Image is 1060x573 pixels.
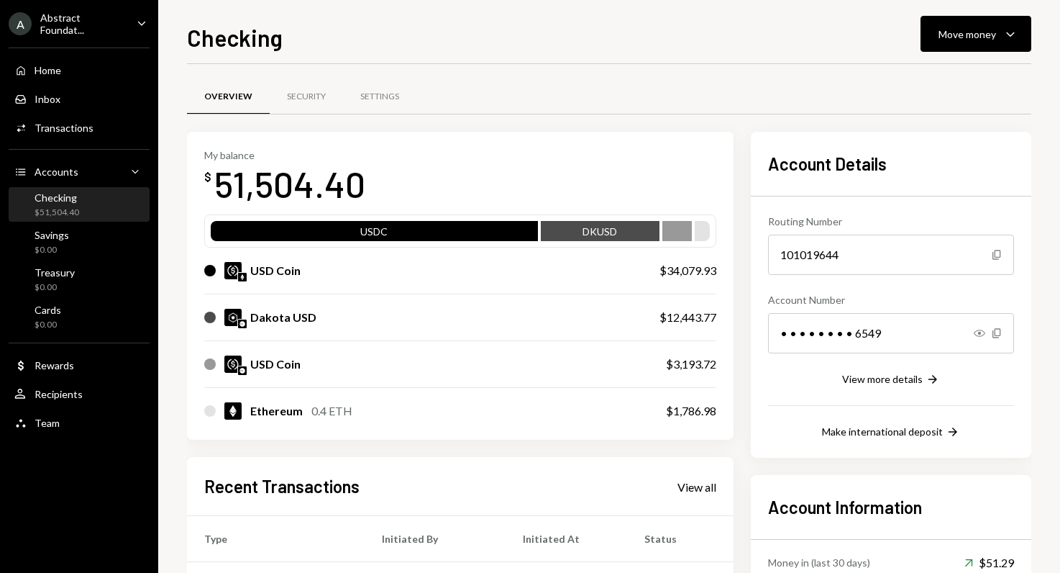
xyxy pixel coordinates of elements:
[238,366,247,375] img: base-mainnet
[224,309,242,326] img: DKUSD
[9,262,150,297] a: Treasury$0.00
[204,149,365,161] div: My balance
[964,554,1014,572] div: $51.29
[270,78,343,115] a: Security
[238,273,247,281] img: ethereum-mainnet
[224,402,242,420] img: ETH
[238,320,247,328] img: base-mainnet
[9,187,150,222] a: Checking$51,504.40
[9,352,150,378] a: Rewards
[343,78,416,115] a: Settings
[214,161,365,207] div: 51,504.40
[35,388,83,400] div: Recipients
[666,356,716,373] div: $3,193.72
[9,158,150,184] a: Accounts
[842,372,940,388] button: View more details
[287,91,326,103] div: Security
[768,152,1014,176] h2: Account Details
[360,91,399,103] div: Settings
[365,516,506,562] th: Initiated By
[920,16,1031,52] button: Move money
[768,235,1014,275] div: 101019644
[666,402,716,420] div: $1,786.98
[35,93,60,105] div: Inbox
[768,292,1014,307] div: Account Number
[211,224,538,244] div: USDC
[35,122,93,134] div: Transactions
[250,402,303,420] div: Ethereum
[204,170,211,184] div: $
[35,304,61,316] div: Cards
[9,12,32,35] div: A
[677,480,716,495] div: View all
[9,57,150,83] a: Home
[250,309,316,326] div: Dakota USD
[768,495,1014,519] h2: Account Information
[659,262,716,279] div: $34,079.93
[938,27,996,42] div: Move money
[204,474,360,498] h2: Recent Transactions
[35,281,75,294] div: $0.00
[311,402,352,420] div: 0.4 ETH
[768,214,1014,229] div: Routing Number
[9,114,150,140] a: Transactions
[187,516,365,562] th: Type
[35,359,74,371] div: Rewards
[187,23,283,52] h1: Checking
[9,299,150,334] a: Cards$0.00
[35,166,78,178] div: Accounts
[9,410,150,436] a: Team
[35,417,60,429] div: Team
[35,244,69,256] div: $0.00
[9,381,150,407] a: Recipients
[250,262,301,279] div: USD Coin
[40,12,125,36] div: Abstract Foundat...
[224,356,242,373] img: USDC
[822,425,943,438] div: Make international deposit
[627,516,734,562] th: Status
[35,207,79,219] div: $51,504.40
[822,425,960,441] button: Make international deposit
[204,91,252,103] div: Overview
[35,191,79,204] div: Checking
[187,78,270,115] a: Overview
[677,479,716,495] a: View all
[506,516,627,562] th: Initiated At
[541,224,659,244] div: DKUSD
[768,313,1014,353] div: • • • • • • • • 6549
[35,229,69,241] div: Savings
[768,555,870,570] div: Money in (last 30 days)
[250,356,301,373] div: USD Coin
[35,319,61,331] div: $0.00
[842,373,923,385] div: View more details
[35,266,75,279] div: Treasury
[35,64,61,76] div: Home
[9,225,150,259] a: Savings$0.00
[9,86,150,112] a: Inbox
[224,262,242,279] img: USDC
[659,309,716,326] div: $12,443.77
